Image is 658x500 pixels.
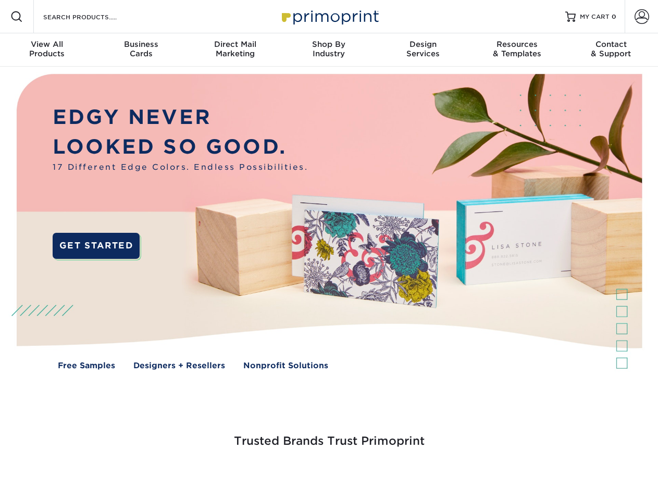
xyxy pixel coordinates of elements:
span: Contact [564,40,658,49]
span: Design [376,40,470,49]
h3: Trusted Brands Trust Primoprint [24,409,634,460]
div: Industry [282,40,376,58]
span: Resources [470,40,564,49]
p: LOOKED SO GOOD. [53,132,308,162]
span: MY CART [580,12,610,21]
a: DesignServices [376,33,470,67]
div: Marketing [188,40,282,58]
a: Contact& Support [564,33,658,67]
span: Direct Mail [188,40,282,49]
input: SEARCH PRODUCTS..... [42,10,144,23]
span: Shop By [282,40,376,49]
span: 17 Different Edge Colors. Endless Possibilities. [53,161,308,173]
a: Resources& Templates [470,33,564,67]
p: EDGY NEVER [53,103,308,132]
a: GET STARTED [53,233,140,259]
div: Cards [94,40,188,58]
span: 0 [612,13,616,20]
span: Business [94,40,188,49]
a: Nonprofit Solutions [243,360,328,372]
div: Services [376,40,470,58]
img: Freeform [156,475,157,476]
a: Shop ByIndustry [282,33,376,67]
div: & Support [564,40,658,58]
a: Free Samples [58,360,115,372]
a: BusinessCards [94,33,188,67]
a: Direct MailMarketing [188,33,282,67]
a: Designers + Resellers [133,360,225,372]
div: & Templates [470,40,564,58]
img: Primoprint [277,5,381,28]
